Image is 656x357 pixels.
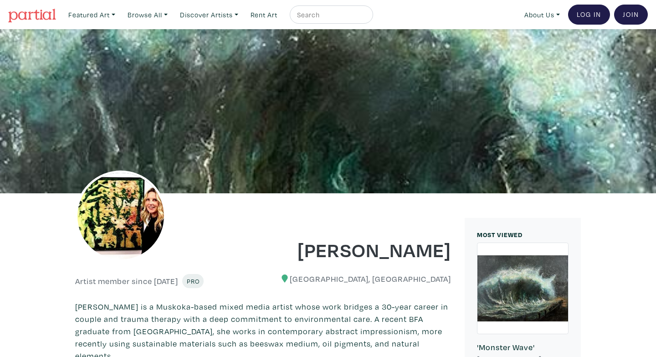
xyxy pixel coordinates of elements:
a: Rent Art [246,5,282,24]
a: Discover Artists [176,5,242,24]
input: Search [296,9,364,21]
h1: [PERSON_NAME] [270,237,451,262]
a: Join [614,5,648,25]
a: Featured Art [64,5,119,24]
img: phpThumb.php [75,171,166,262]
h6: 'Monster Wave' [477,342,569,352]
small: MOST VIEWED [477,230,523,239]
a: About Us [520,5,564,24]
span: Pro [186,277,200,285]
a: Browse All [123,5,172,24]
h6: Artist member since [DATE] [75,276,178,286]
h6: [GEOGRAPHIC_DATA], [GEOGRAPHIC_DATA] [270,274,451,284]
a: Log In [568,5,610,25]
